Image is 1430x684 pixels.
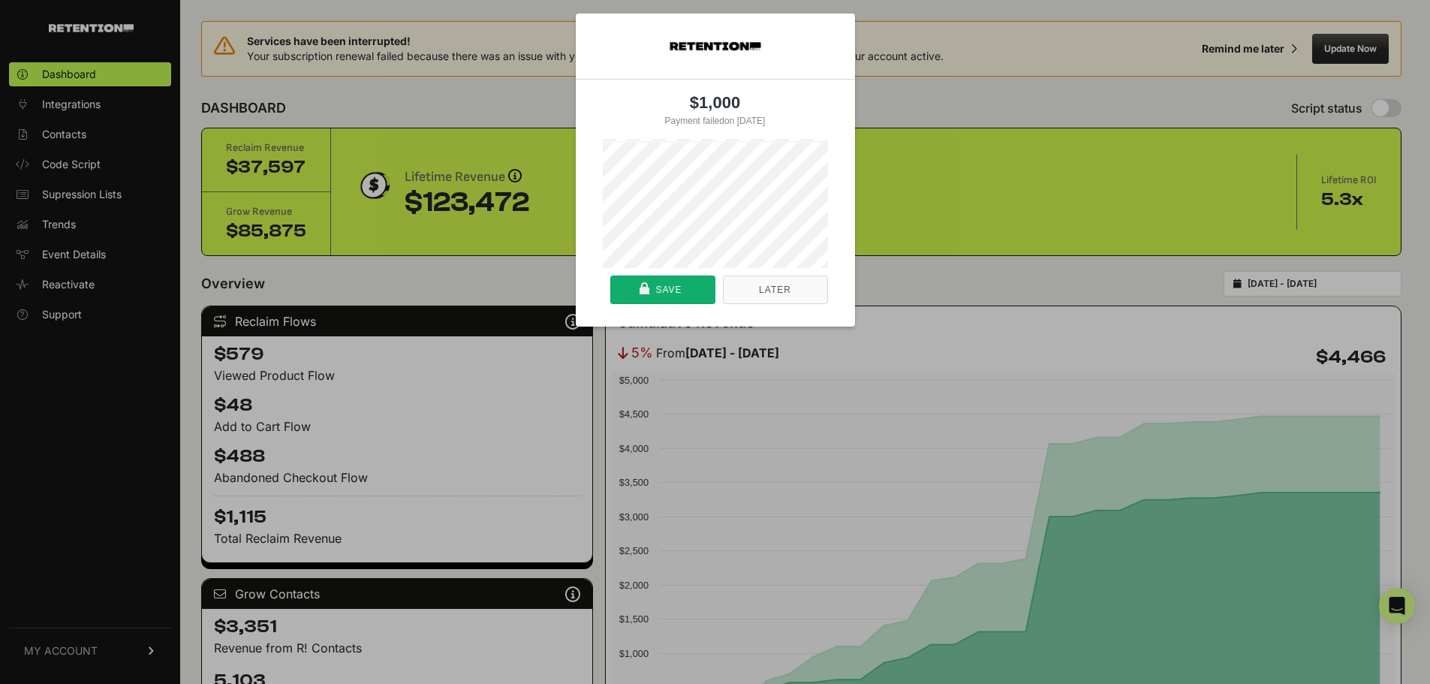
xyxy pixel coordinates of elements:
[591,93,840,113] div: $1,000
[603,114,828,143] div: on [DATE]
[723,276,828,304] button: Later
[668,41,762,53] img: ed32653e-1b07-423b-8e9c-8bbd2c9d35a9-2023_07_26-16_37_52.png
[610,276,715,304] button: Save
[655,276,682,303] div: Save
[665,116,724,126] div: Payment failed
